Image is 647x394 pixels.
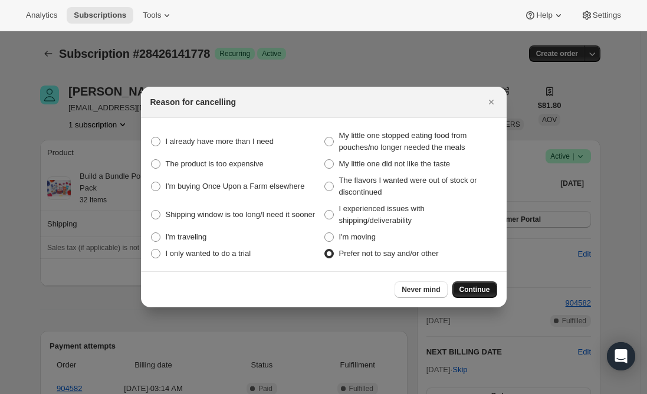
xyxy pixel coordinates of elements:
[74,11,126,20] span: Subscriptions
[143,11,161,20] span: Tools
[459,285,490,294] span: Continue
[395,281,447,298] button: Never mind
[339,249,439,258] span: Prefer not to say and/or other
[339,159,451,168] span: My little one did not like the taste
[339,204,425,225] span: I experienced issues with shipping/deliverability
[19,7,64,24] button: Analytics
[166,249,251,258] span: I only wanted to do a trial
[483,94,500,110] button: Close
[166,159,264,168] span: The product is too expensive
[67,7,133,24] button: Subscriptions
[166,210,316,219] span: Shipping window is too long/I need it sooner
[339,131,467,152] span: My little one stopped eating food from pouches/no longer needed the meals
[402,285,440,294] span: Never mind
[150,96,236,108] h2: Reason for cancelling
[26,11,57,20] span: Analytics
[166,232,207,241] span: I'm traveling
[136,7,180,24] button: Tools
[339,232,376,241] span: I'm moving
[607,342,635,370] div: Open Intercom Messenger
[517,7,571,24] button: Help
[452,281,497,298] button: Continue
[593,11,621,20] span: Settings
[574,7,628,24] button: Settings
[339,176,477,196] span: The flavors I wanted were out of stock or discontinued
[166,182,305,191] span: I'm buying Once Upon a Farm elsewhere
[536,11,552,20] span: Help
[166,137,274,146] span: I already have more than I need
